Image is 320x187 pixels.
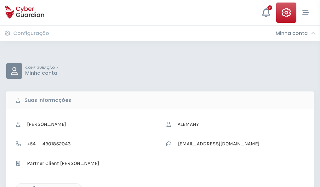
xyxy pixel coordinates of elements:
input: Telefone [39,138,154,150]
h3: Configuração [13,30,49,37]
div: Minha conta [276,30,315,37]
span: +54 [24,138,39,150]
h3: Minha conta [276,30,308,37]
p: CONFIGURAÇÃO > [25,66,58,70]
div: + [267,5,272,10]
p: Minha conta [25,70,58,76]
b: Suas informações [25,96,71,104]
